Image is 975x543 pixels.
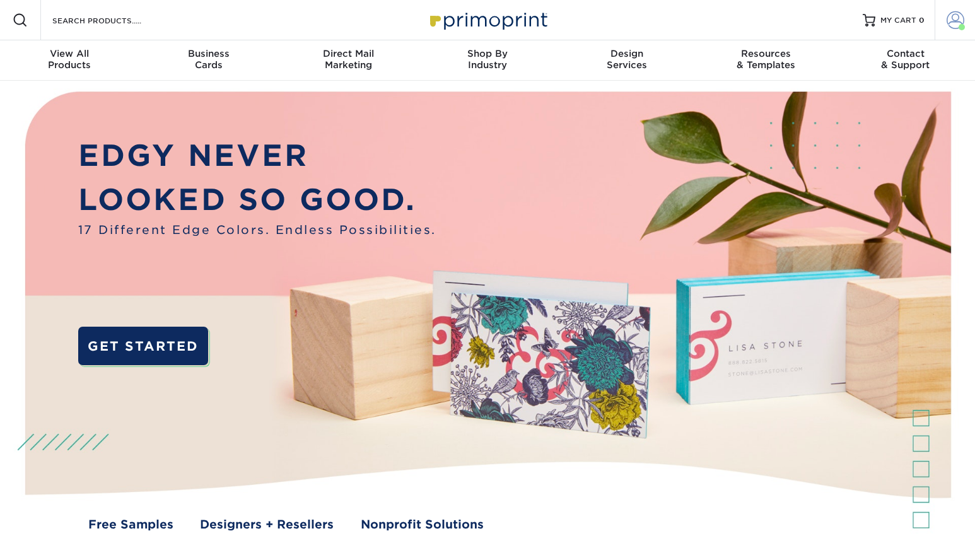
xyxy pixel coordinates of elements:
[836,48,975,71] div: & Support
[836,48,975,59] span: Contact
[78,221,436,239] span: 17 Different Edge Colors. Endless Possibilities.
[200,516,334,534] a: Designers + Resellers
[696,40,836,81] a: Resources& Templates
[557,48,696,71] div: Services
[51,13,174,28] input: SEARCH PRODUCTS.....
[139,48,279,71] div: Cards
[836,40,975,81] a: Contact& Support
[139,48,279,59] span: Business
[919,16,925,25] span: 0
[418,48,558,59] span: Shop By
[361,516,484,534] a: Nonprofit Solutions
[696,48,836,59] span: Resources
[78,134,436,178] p: EDGY NEVER
[557,48,696,59] span: Design
[78,327,208,365] a: GET STARTED
[279,40,418,81] a: Direct MailMarketing
[557,40,696,81] a: DesignServices
[418,48,558,71] div: Industry
[696,48,836,71] div: & Templates
[279,48,418,71] div: Marketing
[139,40,279,81] a: BusinessCards
[880,15,916,26] span: MY CART
[78,178,436,222] p: LOOKED SO GOOD.
[88,516,173,534] a: Free Samples
[418,40,558,81] a: Shop ByIndustry
[279,48,418,59] span: Direct Mail
[424,6,551,33] img: Primoprint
